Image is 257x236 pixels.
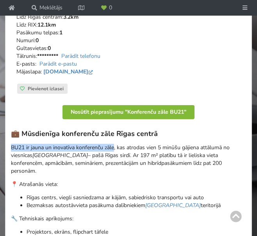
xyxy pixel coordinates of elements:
span: Pievienot izlasei [28,86,64,92]
strong: 0 [36,37,39,44]
a: Parādīt telefonu [61,52,100,60]
strong: 1 [59,29,62,36]
a: [GEOGRAPHIC_DATA] [145,202,201,209]
p: Bezmaksas autostāvvieta pasākuma dalībniekiem teritorijā [27,202,246,209]
address: Adrese: Līdz Rīgas centram: Līdz RIX: Pasākumu telpas: Numuri: Gultasvietas: Tālrunis: E-pasts: M... [16,5,241,84]
a: Meklētājs [26,1,68,15]
strong: 12.1km [37,21,56,29]
p: Rīgas centrs, viegli sasniedzama ar kājām, sabiedrisko transportu vai auto [27,194,246,202]
p: 📍 Atrašanās vieta: [11,181,246,188]
p: Projektors, ekrāns, flipchart tāfele [27,228,246,236]
strong: 0 [48,45,51,52]
a: Parādīt e-pastu [39,60,77,68]
span: 0 [109,5,112,11]
a: [DOMAIN_NAME] [43,68,95,75]
button: Nosūtīt pieprasījumu "Konferenču zāle BU21" [62,105,195,119]
p: 🔧 Tehniskais aprīkojums: [11,215,246,223]
em: [GEOGRAPHIC_DATA] [32,152,88,159]
p: BU21 ir jauna un inovatīva konferenču zāle, kas atrodas vien 5 minūšu gājiena attālumā no viesnīc... [11,144,246,175]
h3: 💼 Mūsdienīga konferenču zāle Rīgas centrā [11,129,246,138]
strong: 3.2km [63,13,79,21]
